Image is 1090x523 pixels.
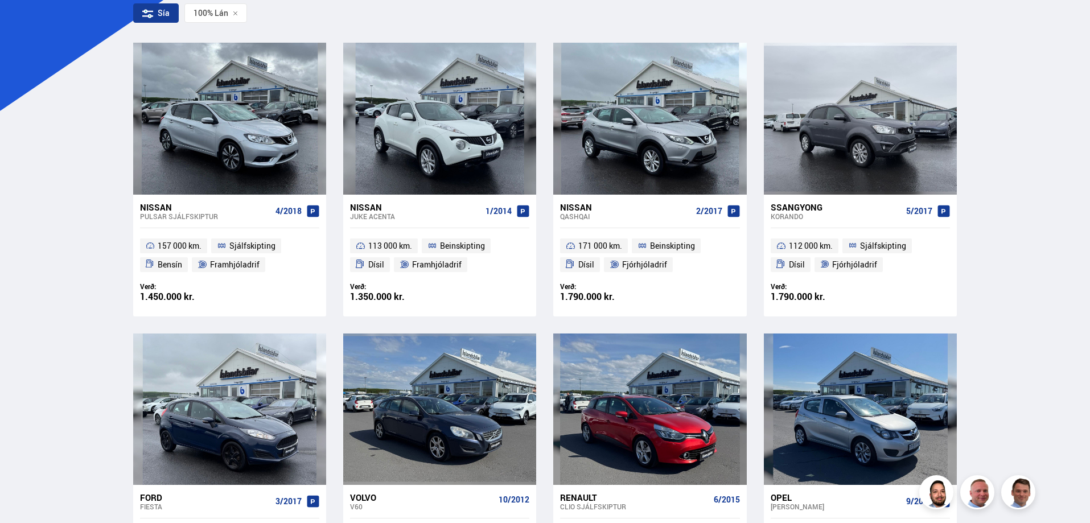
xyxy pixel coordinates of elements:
[350,292,440,302] div: 1.350.000 kr.
[350,212,481,220] div: Juke ACENTA
[133,3,179,23] div: Sía
[771,292,861,302] div: 1.790.000 kr.
[578,239,622,253] span: 171 000 km.
[194,9,228,18] span: 100% Lán
[789,258,805,271] span: Dísil
[962,477,996,511] img: siFngHWaQ9KaOqBr.png
[764,195,957,316] a: Ssangyong Korando 5/2017 112 000 km. Sjálfskipting Dísil Fjórhjóladrif Verð: 1.790.000 kr.
[140,492,271,503] div: Ford
[771,212,902,220] div: Korando
[158,258,182,271] span: Bensín
[771,492,902,503] div: Opel
[140,292,230,302] div: 1.450.000 kr.
[486,207,512,216] span: 1/2014
[368,239,412,253] span: 113 000 km.
[158,239,201,253] span: 157 000 km.
[1003,477,1037,511] img: FbJEzSuNWCJXmdc-.webp
[275,497,302,506] span: 3/2017
[350,202,481,212] div: Nissan
[560,282,650,291] div: Verð:
[560,292,650,302] div: 1.790.000 kr.
[860,239,906,253] span: Sjálfskipting
[696,207,722,216] span: 2/2017
[921,477,955,511] img: nhp88E3Fdnt1Opn2.png
[622,258,667,271] span: Fjórhjóladrif
[553,195,746,316] a: Nissan Qashqai 2/2017 171 000 km. Beinskipting Dísil Fjórhjóladrif Verð: 1.790.000 kr.
[343,195,536,316] a: Nissan Juke ACENTA 1/2014 113 000 km. Beinskipting Dísil Framhjóladrif Verð: 1.350.000 kr.
[650,239,695,253] span: Beinskipting
[906,497,932,506] span: 9/2019
[210,258,260,271] span: Framhjóladrif
[832,258,877,271] span: Fjórhjóladrif
[133,195,326,316] a: Nissan Pulsar SJÁLFSKIPTUR 4/2018 157 000 km. Sjálfskipting Bensín Framhjóladrif Verð: 1.450.000 kr.
[560,212,691,220] div: Qashqai
[140,282,230,291] div: Verð:
[350,282,440,291] div: Verð:
[140,503,271,510] div: Fiesta
[578,258,594,271] span: Dísil
[560,503,709,510] div: Clio SJÁLFSKIPTUR
[560,202,691,212] div: Nissan
[368,258,384,271] span: Dísil
[789,239,833,253] span: 112 000 km.
[499,495,529,504] span: 10/2012
[560,492,709,503] div: Renault
[440,239,485,253] span: Beinskipting
[771,503,902,510] div: [PERSON_NAME]
[771,282,861,291] div: Verð:
[140,212,271,220] div: Pulsar SJÁLFSKIPTUR
[229,239,275,253] span: Sjálfskipting
[350,503,494,510] div: V60
[275,207,302,216] span: 4/2018
[9,5,43,39] button: Opna LiveChat spjallviðmót
[714,495,740,504] span: 6/2015
[771,202,902,212] div: Ssangyong
[140,202,271,212] div: Nissan
[906,207,932,216] span: 5/2017
[412,258,462,271] span: Framhjóladrif
[350,492,494,503] div: Volvo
